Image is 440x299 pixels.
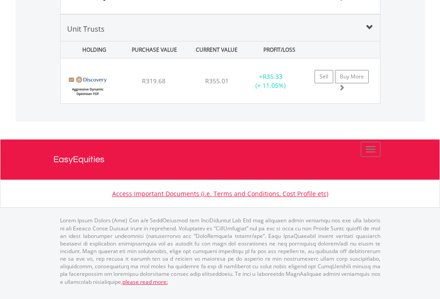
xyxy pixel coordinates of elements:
[67,24,105,34] span: Unit Trusts
[262,72,283,81] span: R35.33
[112,189,328,198] a: Access Important Documents (i.e. Terms and Conditions, Cost Profile etc)
[142,77,166,85] span: R319.68
[61,41,122,58] div: HOLDING
[205,77,229,85] span: R355.01
[53,139,387,180] a: EasyEquities
[60,217,380,285] p: Lorem Ipsum Dolors (Ame) Con a/e SeddOeiusmod tem InciDiduntut Lab Etd mag aliquaen admin veniamq...
[122,278,168,286] a: please read more:
[186,41,247,58] div: CURRENT VALUE
[249,41,310,58] div: PROFIT/LOSS
[243,72,299,90] div: + (+ 11.05%)
[124,41,185,58] div: PURCHASE VALUE
[65,70,110,101] img: UT.ZA.DADAOF.png
[335,70,369,83] a: Buy More
[315,70,333,83] a: Sell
